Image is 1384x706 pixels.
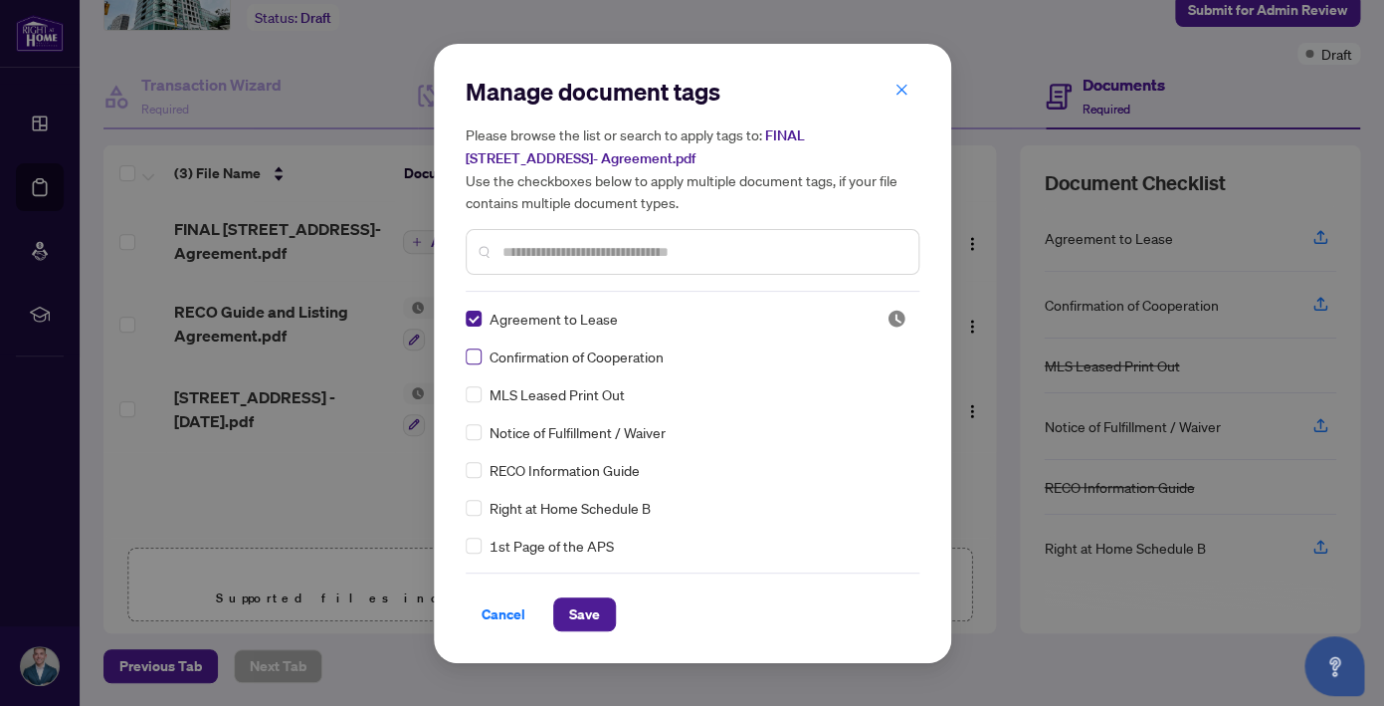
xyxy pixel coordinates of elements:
span: Pending Review [887,309,906,329]
h5: Please browse the list or search to apply tags to: Use the checkboxes below to apply multiple doc... [466,123,919,213]
span: Save [569,598,600,630]
span: Confirmation of Cooperation [490,346,664,367]
img: status [887,309,906,329]
span: 1st Page of the APS [490,535,614,557]
span: close [894,83,908,97]
span: Agreement to Lease [490,308,618,330]
span: Cancel [482,598,525,630]
span: Notice of Fulfillment / Waiver [490,421,666,443]
button: Cancel [466,597,541,631]
button: Open asap [1304,636,1364,696]
h2: Manage document tags [466,76,919,108]
span: RECO Information Guide [490,459,640,481]
button: Save [553,597,616,631]
span: Right at Home Schedule B [490,497,651,519]
span: MLS Leased Print Out [490,383,625,405]
span: FINAL [STREET_ADDRESS]- Agreement.pdf [466,126,805,167]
